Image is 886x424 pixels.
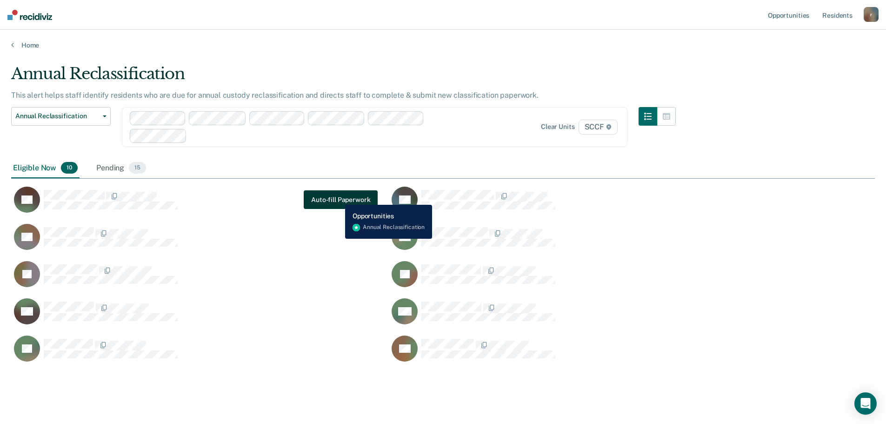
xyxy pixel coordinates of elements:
span: Annual Reclassification [15,112,99,120]
p: This alert helps staff identify residents who are due for annual custody reclassification and dir... [11,91,539,100]
button: Auto-fill Paperwork [304,190,378,209]
button: r [864,7,879,22]
div: Pending15 [94,158,148,179]
div: CaseloadOpportunityCell-00297604 [389,261,766,298]
div: Annual Reclassification [11,64,676,91]
div: CaseloadOpportunityCell-00507022 [389,298,766,335]
span: 15 [129,162,146,174]
span: SCCF [579,120,618,135]
div: Open Intercom Messenger [854,392,877,415]
a: Home [11,41,875,49]
div: CaseloadOpportunityCell-00620736 [11,261,389,298]
div: Eligible Now10 [11,158,80,179]
div: CaseloadOpportunityCell-00639220 [389,335,766,372]
div: CaseloadOpportunityCell-00356673 [389,223,766,261]
div: CaseloadOpportunityCell-00547265 [11,298,389,335]
a: Navigate to form link [304,190,378,209]
div: CaseloadOpportunityCell-00251072 [11,335,389,372]
img: Recidiviz [7,10,52,20]
span: 10 [61,162,78,174]
div: CaseloadOpportunityCell-00641524 [389,186,766,223]
button: Annual Reclassification [11,107,111,126]
div: CaseloadOpportunityCell-00654581 [11,223,389,261]
div: CaseloadOpportunityCell-00561818 [11,186,389,223]
div: Clear units [541,123,575,131]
